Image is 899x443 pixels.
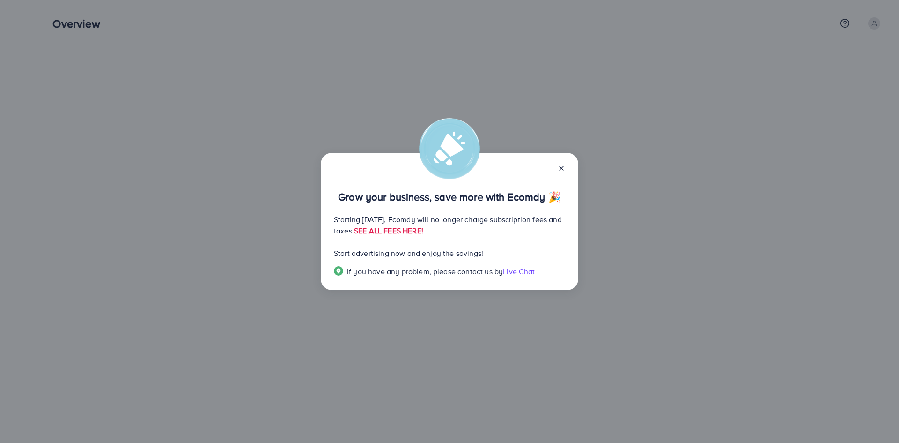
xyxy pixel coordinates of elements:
[334,248,565,259] p: Start advertising now and enjoy the savings!
[503,266,535,277] span: Live Chat
[354,225,423,236] a: SEE ALL FEES HERE!
[334,214,565,236] p: Starting [DATE], Ecomdy will no longer charge subscription fees and taxes.
[334,191,565,203] p: Grow your business, save more with Ecomdy 🎉
[334,266,343,276] img: Popup guide
[419,118,480,179] img: alert
[347,266,503,277] span: If you have any problem, please contact us by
